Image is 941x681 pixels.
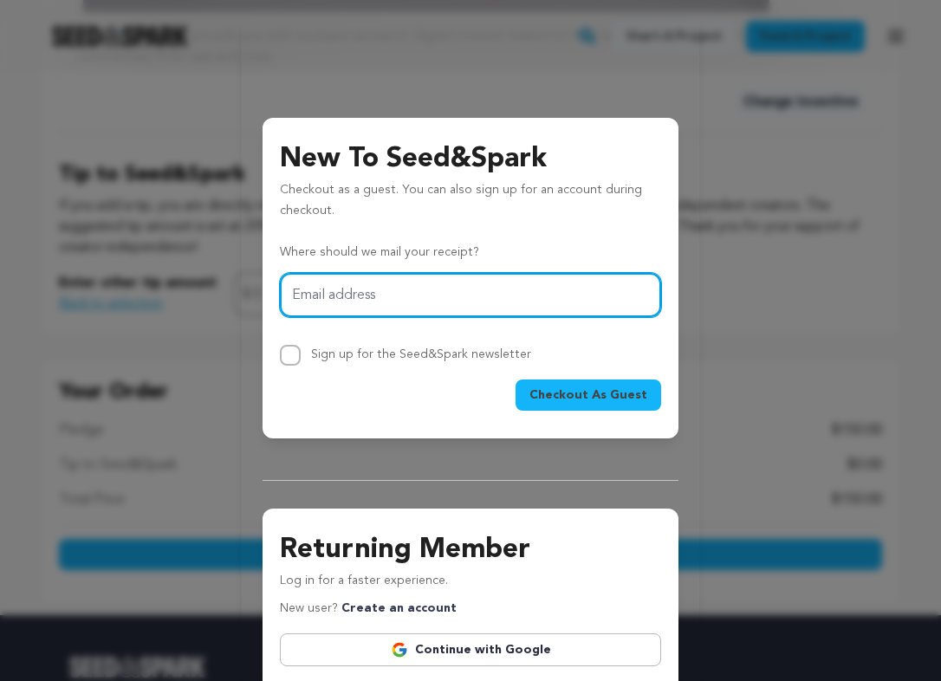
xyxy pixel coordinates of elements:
[280,633,661,666] a: Continue with Google
[391,641,408,658] img: Google logo
[280,529,661,571] h3: Returning Member
[311,348,531,360] label: Sign up for the Seed&Spark newsletter
[341,602,457,614] a: Create an account
[516,379,661,411] button: Checkout As Guest
[280,180,661,229] p: Checkout as a guest. You can also sign up for an account during checkout.
[280,571,661,599] p: Log in for a faster experience.
[280,139,661,180] h3: New To Seed&Spark
[529,386,647,404] span: Checkout As Guest
[280,599,457,619] p: New user?
[280,243,661,263] p: Where should we mail your receipt?
[280,273,661,317] input: Email address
